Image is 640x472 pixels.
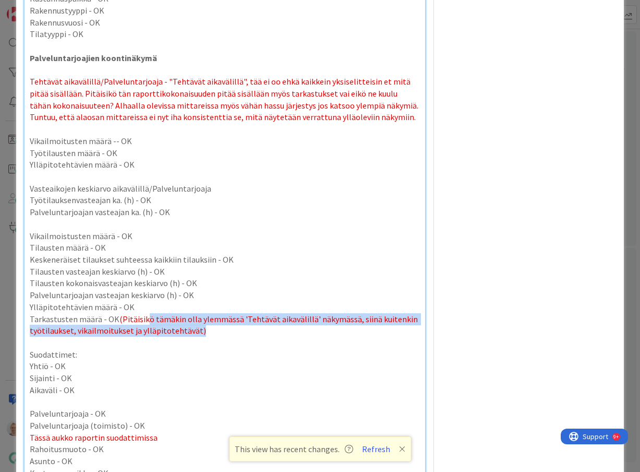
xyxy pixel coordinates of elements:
[30,183,420,195] p: Vasteaikojen keskiarvo aikavälillä/Palveluntarjoaja
[30,420,420,432] p: Palveluntarjoaja (toimisto) - OK
[30,5,420,17] p: Rakennustyyppi - OK
[30,17,420,29] p: Rakennusvuosi - OK
[22,2,47,14] span: Support
[30,301,420,313] p: Ylläpitotehtävien määrä - OK
[53,4,58,13] div: 9+
[30,384,420,396] p: Aikaväli - OK
[30,349,420,361] p: Suodattimet:
[30,314,419,336] span: (Pitäisikö tämäkin olla ylemmässä 'Tehtävät aikavälillä' näkymässä, siinä kuitenkin työtilaukset,...
[30,266,420,278] p: Tilausten vasteajan keskiarvo (h) - OK
[30,277,420,289] p: Tilausten kokonaisvasteajan keskiarvo (h) - OK
[30,53,157,63] strong: Palveluntarjoajien koontinäkymä
[30,289,420,301] p: Palveluntarjoajan vasteajan keskiarvo (h) - OK
[30,147,420,159] p: Työtilausten määrä - OK
[30,254,420,266] p: Keskeneräiset tilaukset suhteessa kaikkiin tilauksiin - OK
[30,408,420,420] p: Palveluntarjoaja - OK
[30,443,420,455] p: Rahoitusmuoto - OK
[358,442,394,456] button: Refresh
[30,313,420,337] p: Tarkastusten määrä - OK
[30,432,158,443] span: Tässä aukko raportin suodattimissa
[30,76,420,122] span: Tehtävät aikavälillä/Palveluntarjoaja - "Tehtävät aikavälillä", tää ei oo ehkä kaikkein yksiselit...
[30,372,420,384] p: Sijainti - OK
[30,360,420,372] p: Yhtiö - OK
[30,455,420,467] p: Asunto - OK
[30,135,420,147] p: Vikailmoitusten määrä -- OK
[30,230,420,242] p: Vikailmoistusten määrä - OK
[30,242,420,254] p: Tilausten määrä - OK
[30,159,420,171] p: Ylläpitotehtävien määrä - OK
[30,206,420,218] p: Palveluntarjoajan vasteajan ka. (h) - OK
[235,443,353,455] span: This view has recent changes.
[30,194,420,206] p: Työtilauksenvasteajan ka. (h) - OK
[30,28,420,40] p: Tilatyyppi - OK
